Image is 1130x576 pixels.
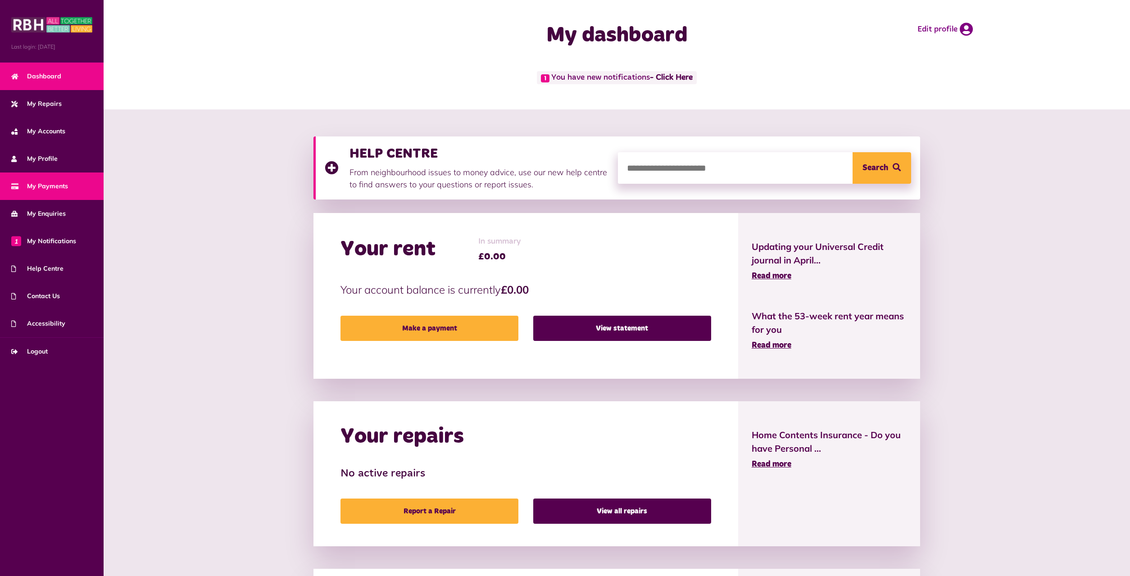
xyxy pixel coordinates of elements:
[501,283,529,296] strong: £0.00
[752,309,907,352] a: What the 53-week rent year means for you Read more
[340,281,711,298] p: Your account balance is currently
[853,152,911,184] button: Search
[340,424,464,450] h2: Your repairs
[11,72,61,81] span: Dashboard
[752,341,791,349] span: Read more
[862,152,888,184] span: Search
[537,71,697,84] span: You have new notifications
[11,181,68,191] span: My Payments
[340,316,518,341] a: Make a payment
[349,145,609,162] h3: HELP CENTRE
[541,74,549,82] span: 1
[11,236,76,246] span: My Notifications
[478,236,521,248] span: In summary
[11,154,58,163] span: My Profile
[340,236,436,263] h2: Your rent
[340,499,518,524] a: Report a Repair
[11,16,92,34] img: MyRBH
[752,309,907,336] span: What the 53-week rent year means for you
[11,127,65,136] span: My Accounts
[11,43,92,51] span: Last login: [DATE]
[478,250,521,263] span: £0.00
[533,316,711,341] a: View statement
[11,264,64,273] span: Help Centre
[11,291,60,301] span: Contact Us
[349,166,609,190] p: From neighbourhood issues to money advice, use our new help centre to find answers to your questi...
[11,209,66,218] span: My Enquiries
[752,240,907,282] a: Updating your Universal Credit journal in April... Read more
[752,272,791,280] span: Read more
[533,499,711,524] a: View all repairs
[11,319,65,328] span: Accessibility
[11,99,62,109] span: My Repairs
[340,467,711,481] h3: No active repairs
[11,347,48,356] span: Logout
[752,460,791,468] span: Read more
[752,428,907,455] span: Home Contents Insurance - Do you have Personal ...
[11,236,21,246] span: 1
[752,240,907,267] span: Updating your Universal Credit journal in April...
[437,23,797,49] h1: My dashboard
[917,23,973,36] a: Edit profile
[752,428,907,471] a: Home Contents Insurance - Do you have Personal ... Read more
[650,74,693,82] a: - Click Here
